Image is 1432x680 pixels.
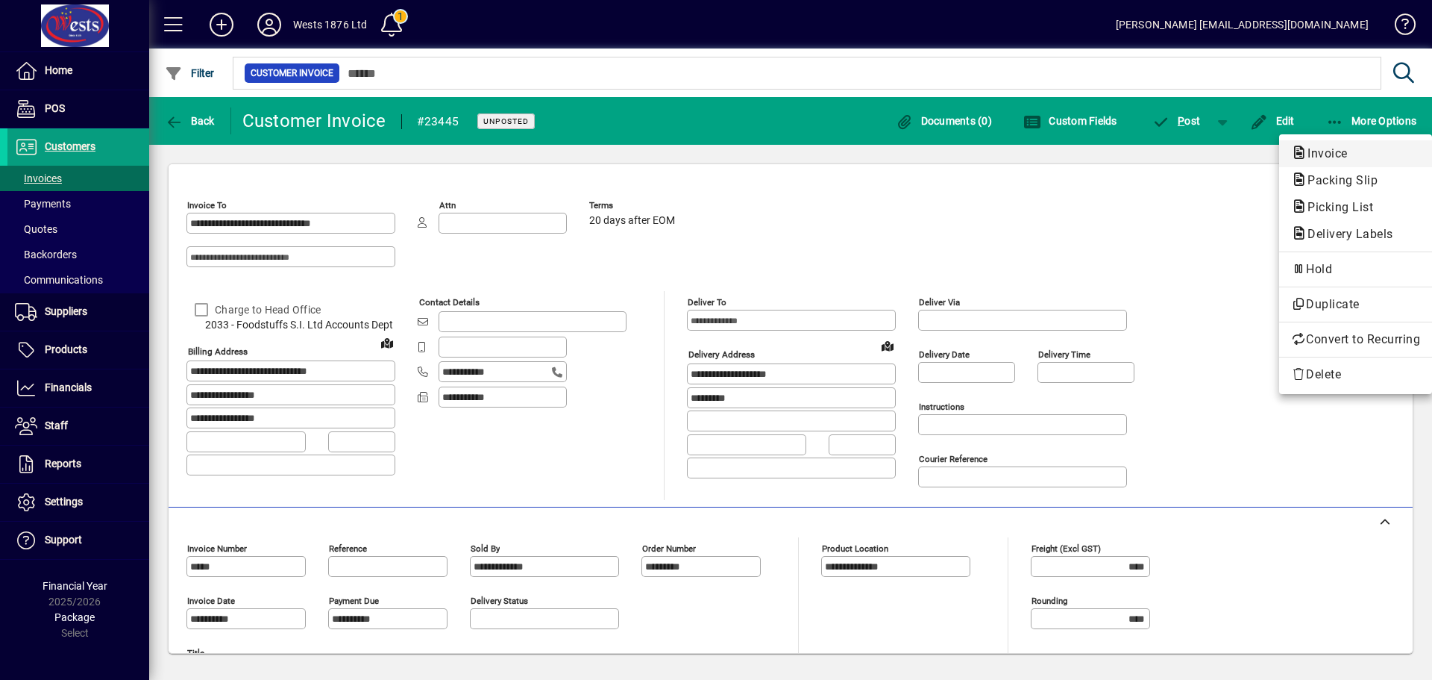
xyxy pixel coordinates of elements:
span: Delivery Labels [1291,227,1401,241]
span: Packing Slip [1291,173,1385,187]
span: Duplicate [1291,296,1420,314]
span: Convert to Recurring [1291,331,1420,349]
span: Hold [1291,261,1420,278]
span: Invoice [1291,146,1355,160]
span: Picking List [1291,200,1381,214]
span: Delete [1291,366,1420,384]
